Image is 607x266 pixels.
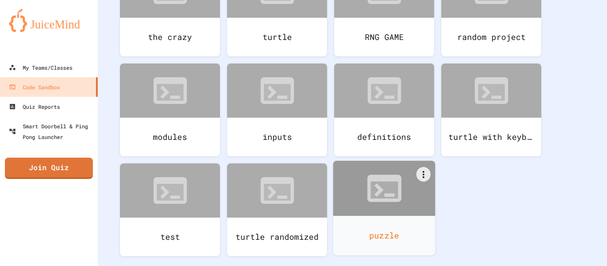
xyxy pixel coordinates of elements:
a: puzzle [333,161,435,255]
div: Quiz Reports [9,101,60,112]
div: turtle randomized [227,218,327,256]
a: test [120,163,220,256]
div: test [120,218,220,256]
div: Code Sandbox [9,82,60,92]
div: turtle [227,18,327,56]
div: RNG GAME [334,18,434,56]
div: random project [441,18,541,56]
div: definitions [334,118,434,156]
a: inputs [227,64,327,156]
div: turtle with keybinds [441,118,541,156]
a: Join Quiz [5,158,93,179]
a: modules [120,64,220,156]
div: modules [120,118,220,156]
div: inputs [227,118,327,156]
a: definitions [334,64,434,156]
div: puzzle [333,216,435,255]
a: turtle randomized [227,163,327,256]
img: logo-orange.svg [9,9,89,32]
div: the crazy [120,18,220,56]
div: Smart Doorbell & Ping Pong Launcher [9,121,94,142]
div: My Teams/Classes [9,62,72,73]
a: turtle with keybinds [441,64,541,156]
